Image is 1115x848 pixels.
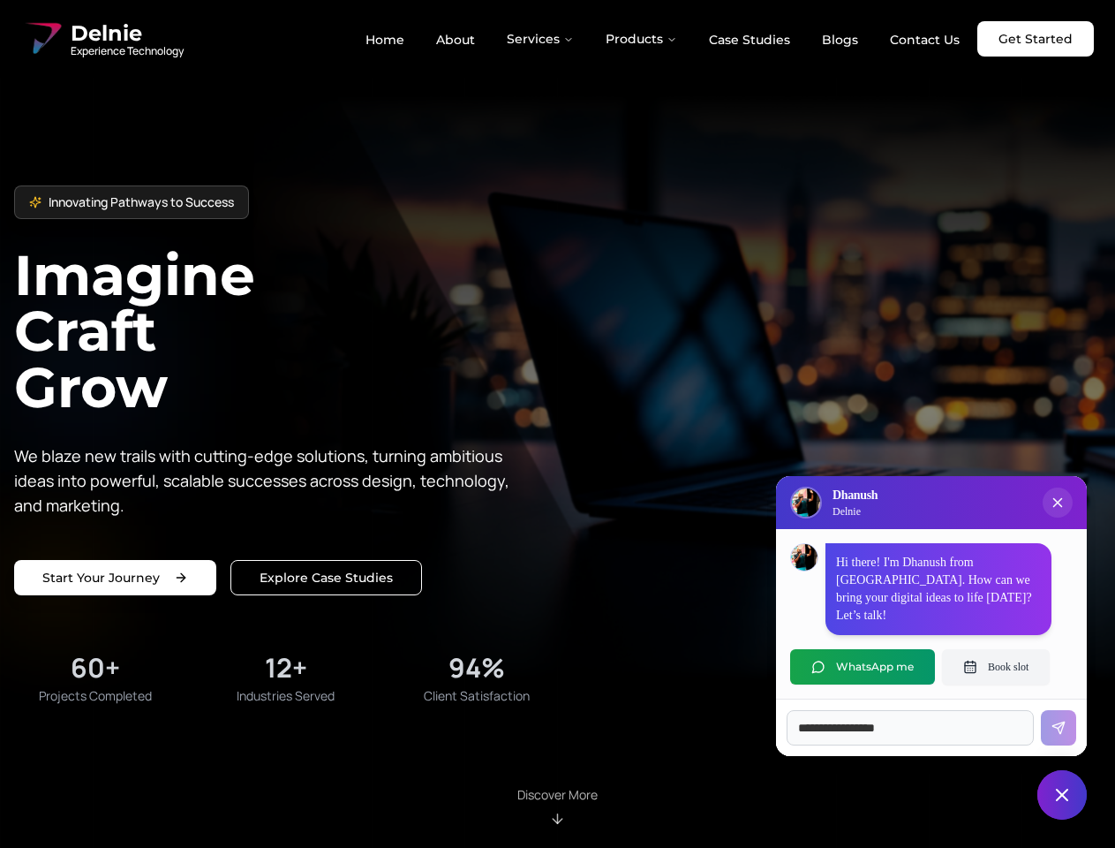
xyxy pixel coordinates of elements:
p: Delnie [832,504,878,519]
nav: Main [351,21,974,57]
a: Blogs [808,25,872,55]
div: Scroll to About section [517,786,598,827]
span: Projects Completed [39,687,152,705]
button: Book slot [942,649,1050,685]
a: Home [351,25,418,55]
div: 12+ [265,652,307,684]
span: Experience Technology [71,44,184,58]
span: Client Satisfaction [424,687,530,705]
img: Dhanush [791,544,817,571]
div: 60+ [71,652,120,684]
button: Close chat [1037,770,1087,820]
a: Contact Us [876,25,974,55]
a: About [422,25,489,55]
button: Services [493,21,588,57]
button: Close chat popup [1043,488,1073,518]
img: Delnie Logo [21,18,64,60]
a: Delnie Logo Full [21,18,184,60]
p: Discover More [517,786,598,804]
span: Delnie [71,19,184,48]
a: Get Started [977,21,1094,57]
span: Industries Served [237,687,335,705]
button: Products [591,21,691,57]
a: Start your project with us [14,560,216,595]
div: 94% [448,652,505,684]
span: Innovating Pathways to Success [49,193,234,211]
a: Case Studies [695,25,804,55]
h1: Imagine Craft Grow [14,247,558,414]
button: WhatsApp me [790,649,935,685]
a: Explore our solutions [230,560,422,595]
p: We blaze new trails with cutting-edge solutions, turning ambitious ideas into powerful, scalable ... [14,443,523,518]
img: Delnie Logo [792,488,820,517]
p: Hi there! I'm Dhanush from [GEOGRAPHIC_DATA]. How can we bring your digital ideas to life [DATE]?... [836,554,1041,625]
h3: Dhanush [832,487,878,504]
